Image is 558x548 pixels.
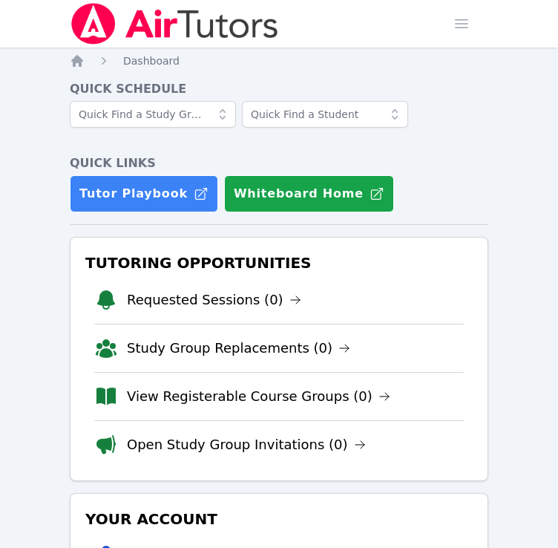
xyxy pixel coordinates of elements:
[70,175,218,212] a: Tutor Playbook
[70,3,280,45] img: Air Tutors
[70,80,488,98] h4: Quick Schedule
[127,290,301,310] a: Requested Sessions (0)
[70,154,488,172] h4: Quick Links
[70,101,236,128] input: Quick Find a Study Group
[127,386,390,407] a: View Registerable Course Groups (0)
[224,175,394,212] button: Whiteboard Home
[127,434,366,455] a: Open Study Group Invitations (0)
[242,101,408,128] input: Quick Find a Student
[82,249,476,276] h3: Tutoring Opportunities
[123,55,180,67] span: Dashboard
[127,338,350,359] a: Study Group Replacements (0)
[82,506,476,532] h3: Your Account
[70,53,488,68] nav: Breadcrumb
[123,53,180,68] a: Dashboard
